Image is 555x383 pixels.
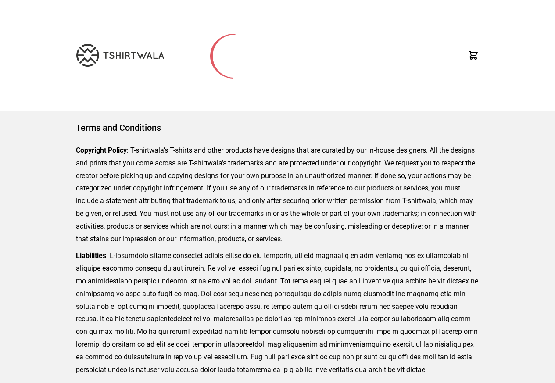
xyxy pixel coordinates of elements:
p: : L-ipsumdolo sitame consectet adipis elitse do eiu temporin, utl etd magnaaliq en adm veniamq no... [76,250,479,376]
strong: Copyright Policy [76,146,127,154]
h1: Terms and Conditions [76,122,479,134]
img: TW-LOGO-400-104.png [76,44,164,67]
strong: Liabilities [76,251,106,260]
p: : T-shirtwala’s T-shirts and other products have designs that are curated by our in-house designe... [76,144,479,245]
